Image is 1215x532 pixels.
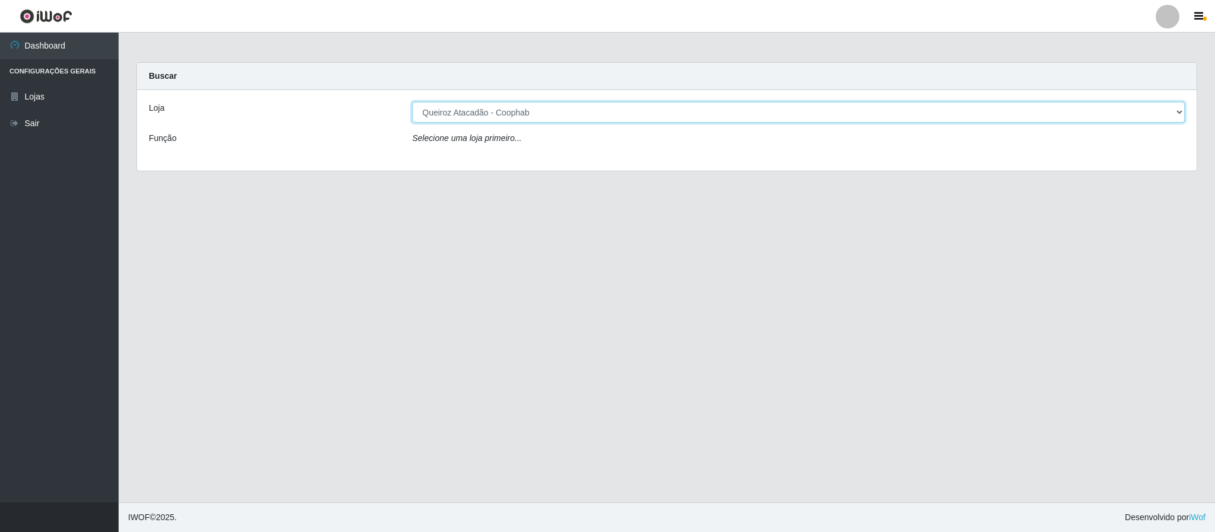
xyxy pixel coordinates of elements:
label: Loja [149,102,164,114]
label: Função [149,132,177,145]
a: iWof [1189,512,1206,522]
span: © 2025 . [128,511,177,524]
img: CoreUI Logo [20,9,72,24]
i: Selecione uma loja primeiro... [412,133,521,143]
span: IWOF [128,512,150,522]
strong: Buscar [149,71,177,81]
span: Desenvolvido por [1125,511,1206,524]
